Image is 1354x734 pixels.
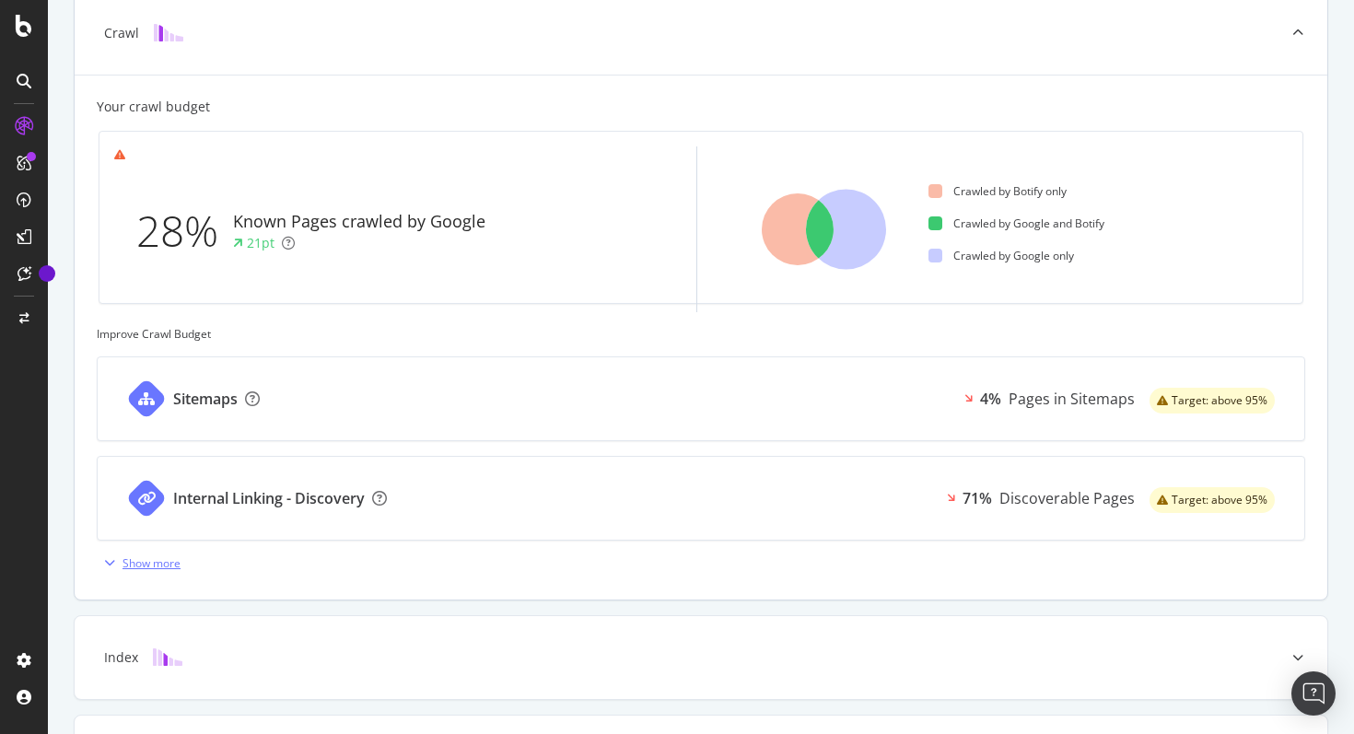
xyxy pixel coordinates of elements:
div: Open Intercom Messenger [1291,671,1336,716]
div: 28% [136,201,233,262]
a: Internal Linking - Discovery71%Discoverable Pageswarning label [97,456,1305,541]
div: Crawled by Botify only [928,183,1067,199]
div: Known Pages crawled by Google [233,210,485,234]
span: Target: above 95% [1172,495,1267,506]
div: Show more [123,555,181,571]
div: Crawled by Google and Botify [928,216,1104,231]
a: Sitemaps4%Pages in Sitemapswarning label [97,356,1305,441]
div: Pages in Sitemaps [1009,389,1135,410]
span: Target: above 95% [1172,395,1267,406]
img: block-icon [154,24,183,41]
div: warning label [1150,487,1275,513]
div: 4% [980,389,1001,410]
div: Crawled by Google only [928,248,1074,263]
button: Show more [97,548,181,577]
div: 21pt [247,234,274,252]
div: 71% [963,488,992,509]
div: Internal Linking - Discovery [173,488,365,509]
div: Index [104,648,138,667]
div: Improve Crawl Budget [97,326,1305,342]
img: block-icon [153,648,182,666]
div: Your crawl budget [97,98,210,116]
div: Crawl [104,24,139,42]
div: Tooltip anchor [39,265,55,282]
div: Sitemaps [173,389,238,410]
div: warning label [1150,388,1275,414]
div: Discoverable Pages [999,488,1135,509]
